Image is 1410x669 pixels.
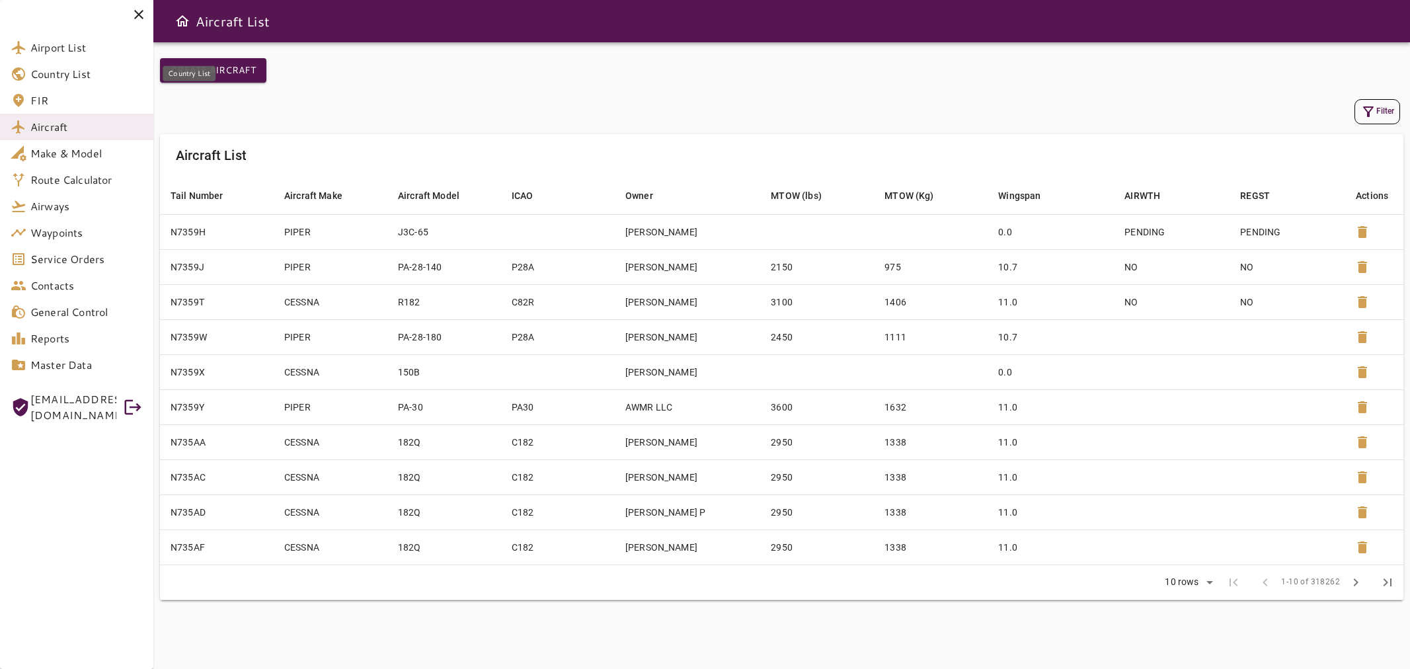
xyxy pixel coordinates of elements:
[1347,391,1378,423] button: Delete Aircraft
[274,424,387,459] td: CESSNA
[1124,188,1177,204] span: AIRWTH
[284,188,360,204] span: Aircraft Make
[171,188,223,204] div: Tail Number
[874,389,988,424] td: 1632
[988,389,1114,424] td: 11.0
[874,319,988,354] td: 1111
[1114,284,1230,319] td: NO
[169,8,196,34] button: Open drawer
[160,424,274,459] td: N735AA
[501,459,615,494] td: C182
[1240,188,1287,204] span: REGST
[1240,188,1270,204] div: REGST
[274,494,387,530] td: CESSNA
[615,354,760,389] td: [PERSON_NAME]
[160,459,274,494] td: N735AC
[387,389,501,424] td: PA-30
[988,494,1114,530] td: 11.0
[1347,496,1378,528] button: Delete Aircraft
[387,284,501,319] td: R182
[760,389,874,424] td: 3600
[1230,249,1343,284] td: NO
[988,319,1114,354] td: 10.7
[874,249,988,284] td: 975
[501,284,615,319] td: C82R
[160,389,274,424] td: N7359Y
[501,319,615,354] td: P28A
[615,494,760,530] td: [PERSON_NAME] P
[1249,567,1281,598] span: Previous Page
[30,304,143,320] span: General Control
[1354,399,1370,415] span: delete
[884,188,951,204] span: MTOW (Kg)
[760,494,874,530] td: 2950
[615,459,760,494] td: [PERSON_NAME]
[501,249,615,284] td: P28A
[988,530,1114,565] td: 11.0
[274,530,387,565] td: CESSNA
[988,214,1114,249] td: 0.0
[160,249,274,284] td: N7359J
[1354,99,1400,124] button: Filter
[1281,576,1340,589] span: 1-10 of 318262
[284,188,342,204] div: Aircraft Make
[1218,567,1249,598] span: First Page
[988,284,1114,319] td: 11.0
[615,214,760,249] td: [PERSON_NAME]
[998,188,1040,204] div: Wingspan
[176,145,247,166] h6: Aircraft List
[625,188,670,204] span: Owner
[512,188,551,204] span: ICAO
[398,188,459,204] div: Aircraft Model
[1354,504,1370,520] span: delete
[501,389,615,424] td: PA30
[30,40,143,56] span: Airport List
[771,188,839,204] span: MTOW (lbs)
[1230,214,1343,249] td: PENDING
[30,251,143,267] span: Service Orders
[988,249,1114,284] td: 10.7
[1156,572,1218,592] div: 10 rows
[1124,188,1160,204] div: AIRWTH
[625,188,653,204] div: Owner
[884,188,933,204] div: MTOW (Kg)
[160,354,274,389] td: N7359X
[387,354,501,389] td: 150B
[160,58,266,83] button: Create Aircraft
[1340,567,1372,598] span: Next Page
[1347,531,1378,563] button: Delete Aircraft
[274,214,387,249] td: PIPER
[1114,214,1230,249] td: PENDING
[387,494,501,530] td: 182Q
[1354,224,1370,240] span: delete
[30,93,143,108] span: FIR
[1347,426,1378,458] button: Delete Aircraft
[988,424,1114,459] td: 11.0
[1372,567,1403,598] span: Last Page
[30,172,143,188] span: Route Calculator
[274,284,387,319] td: CESSNA
[874,284,988,319] td: 1406
[1347,216,1378,248] button: Delete Aircraft
[30,145,143,161] span: Make & Model
[1230,284,1343,319] td: NO
[30,278,143,294] span: Contacts
[30,331,143,346] span: Reports
[1354,469,1370,485] span: delete
[160,494,274,530] td: N735AD
[998,188,1058,204] span: Wingspan
[615,319,760,354] td: [PERSON_NAME]
[760,459,874,494] td: 2950
[1354,259,1370,275] span: delete
[1114,249,1230,284] td: NO
[274,459,387,494] td: CESSNA
[615,389,760,424] td: AWMR LLC
[30,198,143,214] span: Airways
[760,249,874,284] td: 2150
[1161,576,1202,588] div: 10 rows
[274,249,387,284] td: PIPER
[615,530,760,565] td: [PERSON_NAME]
[1347,286,1378,318] button: Delete Aircraft
[171,188,241,204] span: Tail Number
[615,249,760,284] td: [PERSON_NAME]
